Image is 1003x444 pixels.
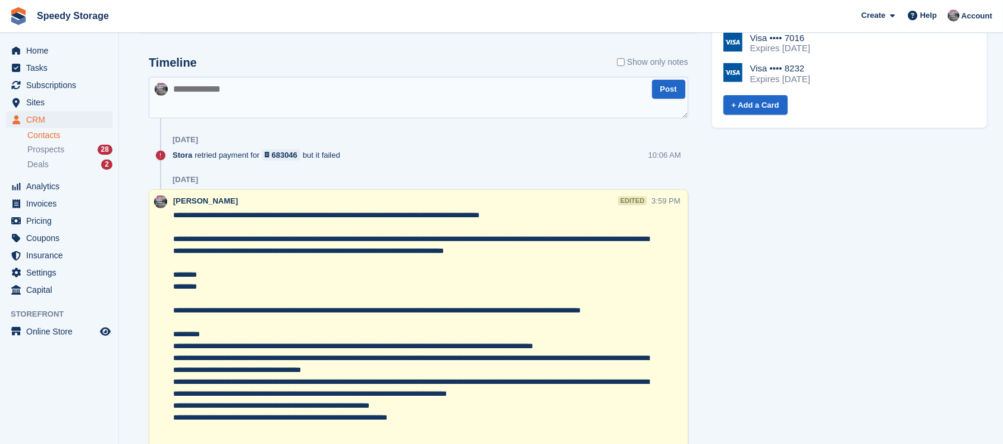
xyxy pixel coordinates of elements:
span: Help [920,10,937,21]
a: Prospects 28 [27,143,112,156]
a: menu [6,94,112,111]
a: menu [6,282,112,298]
img: Dan Jackson [948,10,960,21]
span: Sites [26,94,98,111]
div: Expires [DATE] [750,74,810,85]
a: menu [6,230,112,246]
a: menu [6,195,112,212]
span: Prospects [27,144,64,155]
span: Settings [26,264,98,281]
img: Visa Logo [723,33,742,52]
span: Online Store [26,323,98,340]
img: Dan Jackson [155,83,168,96]
span: Subscriptions [26,77,98,93]
div: 2 [101,160,112,170]
span: Home [26,42,98,59]
a: menu [6,212,112,229]
img: Visa Logo [723,63,742,82]
a: menu [6,111,112,128]
div: [DATE] [173,135,198,145]
div: edited [618,196,647,205]
span: Insurance [26,247,98,264]
span: CRM [26,111,98,128]
a: menu [6,323,112,340]
a: Speedy Storage [32,6,114,26]
div: 3:59 PM [651,195,680,207]
button: Post [652,80,685,99]
a: menu [6,77,112,93]
span: Capital [26,282,98,298]
a: 683046 [262,149,300,161]
a: Preview store [98,324,112,339]
div: Expires [DATE] [750,43,810,54]
span: Invoices [26,195,98,212]
a: menu [6,178,112,195]
div: 10:06 AM [648,149,681,161]
span: Storefront [11,308,118,320]
span: Coupons [26,230,98,246]
span: Tasks [26,60,98,76]
a: menu [6,60,112,76]
input: Show only notes [617,56,625,68]
span: Create [861,10,885,21]
img: stora-icon-8386f47178a22dfd0bd8f6a31ec36ba5ce8667c1dd55bd0f319d3a0aa187defe.svg [10,7,27,25]
div: Visa •••• 8232 [750,63,810,74]
a: Deals 2 [27,158,112,171]
div: Visa •••• 7016 [750,33,810,43]
label: Show only notes [617,56,688,68]
a: Contacts [27,130,112,141]
a: menu [6,264,112,281]
span: Deals [27,159,49,170]
a: menu [6,247,112,264]
span: Pricing [26,212,98,229]
a: + Add a Card [723,95,788,115]
span: [PERSON_NAME] [173,196,238,205]
div: 683046 [272,149,297,161]
span: Account [961,10,992,22]
div: [DATE] [173,175,198,185]
a: menu [6,42,112,59]
img: Dan Jackson [154,195,167,208]
h2: Timeline [149,56,197,70]
span: Analytics [26,178,98,195]
span: Stora [173,149,192,161]
div: 28 [98,145,112,155]
div: retried payment for but it failed [173,149,346,161]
